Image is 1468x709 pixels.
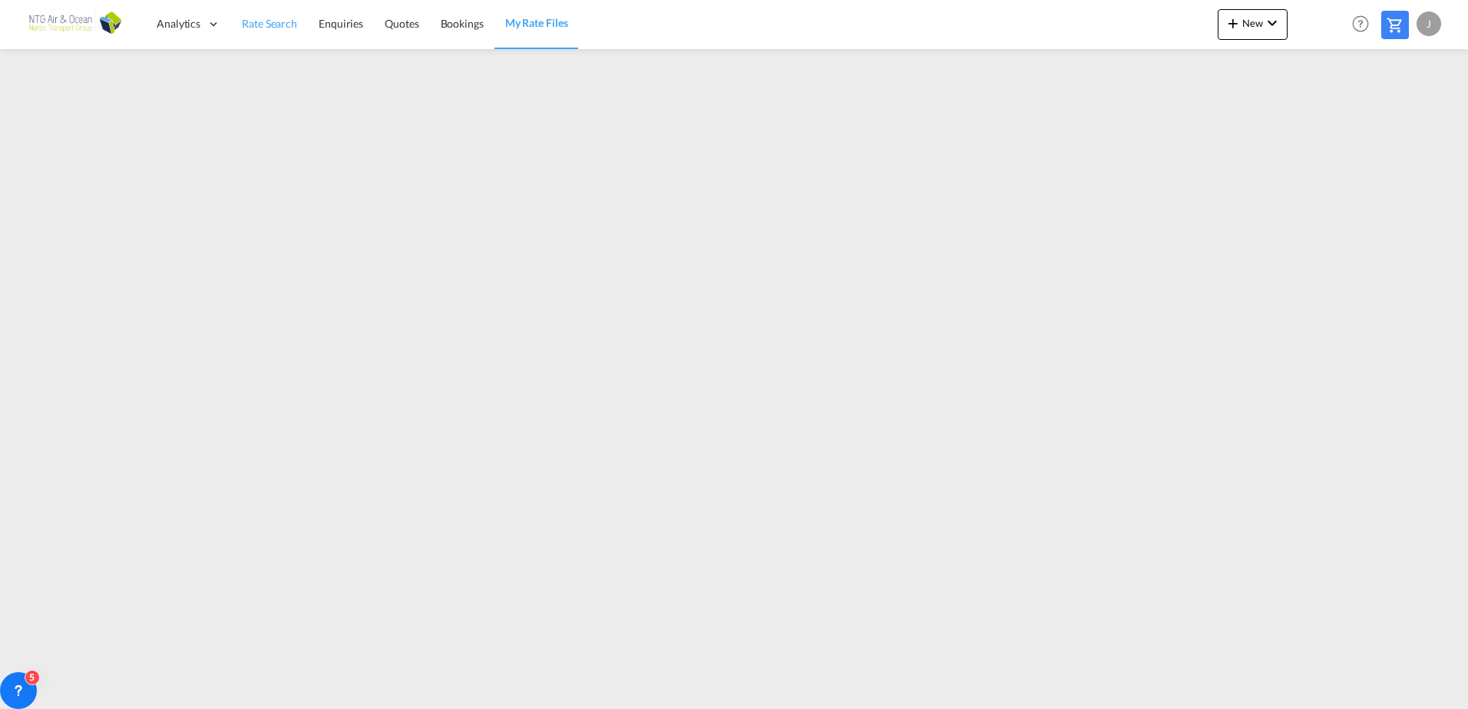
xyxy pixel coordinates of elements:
[242,17,297,30] span: Rate Search
[1218,9,1288,40] button: icon-plus 400-fgNewicon-chevron-down
[1224,17,1281,29] span: New
[157,16,200,31] span: Analytics
[1417,12,1441,36] div: J
[319,17,363,30] span: Enquiries
[505,16,568,29] span: My Rate Files
[1224,14,1242,32] md-icon: icon-plus 400-fg
[1347,11,1374,37] span: Help
[441,17,484,30] span: Bookings
[1263,14,1281,32] md-icon: icon-chevron-down
[1347,11,1381,38] div: Help
[385,17,418,30] span: Quotes
[23,7,127,41] img: e656f910b01211ecad38b5b032e214e6.png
